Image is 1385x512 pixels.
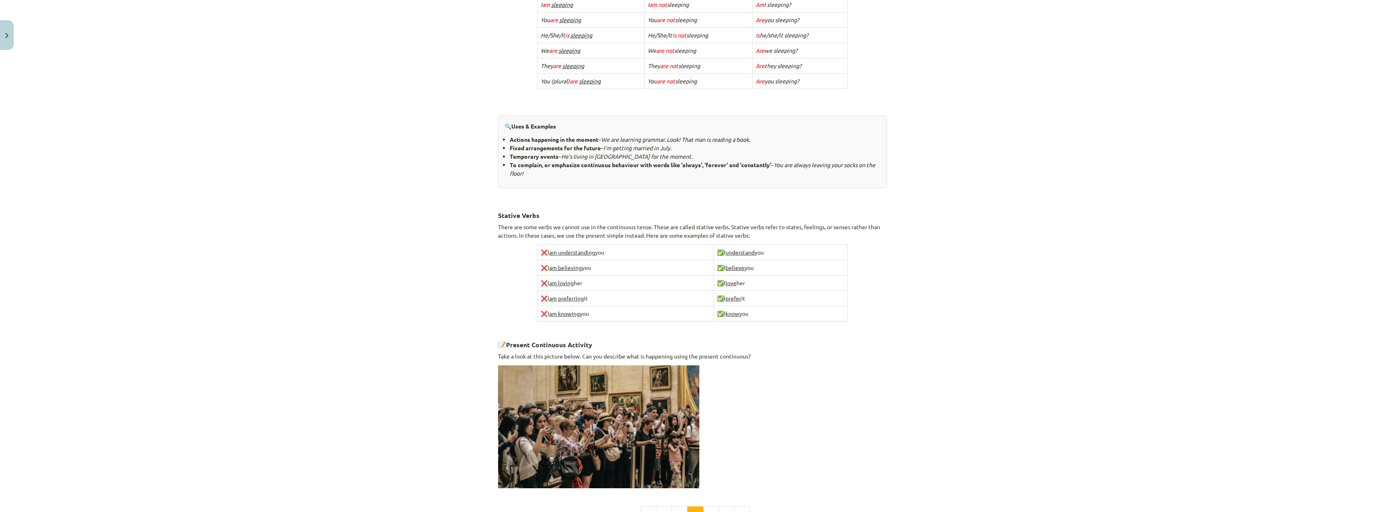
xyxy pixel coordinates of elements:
[5,33,8,38] img: icon-close-lesson-0947bae3869378f0d4975bcd49f059093ad1ed9edebbc8119c70593378902aed.svg
[553,62,561,69] span: are
[756,77,799,85] i: you sleeping?
[561,153,692,160] i: He’s living in [GEOGRAPHIC_DATA] for the moment.
[541,47,580,54] i: We
[726,279,736,286] u: love
[648,1,689,8] i: I sleeping
[579,77,601,85] u: sleeping
[565,31,569,39] span: is
[714,291,848,306] td: I it
[756,1,764,8] span: Am
[756,77,765,85] span: Are
[660,62,678,69] span: are not
[549,279,574,286] u: am loving
[717,279,724,286] span: ✅
[717,294,724,302] span: ✅
[549,249,595,256] u: am understanding
[571,31,592,39] u: sleeping
[498,223,887,240] p: There are some verbs we cannot use in the continuous tense. These are called stative verbs. Stati...
[537,306,714,321] td: I you
[604,144,672,151] i: I’m getting married in July.
[549,294,584,302] u: am preferring
[510,153,558,160] b: Temporary events
[756,1,791,8] i: I sleeping?
[541,249,548,256] span: ❌
[714,306,848,321] td: I you
[714,245,848,260] td: I you
[672,31,686,39] span: is not
[562,62,584,69] u: sleeping
[601,136,750,143] i: We are learning grammar. Look! That man is reading a book.
[537,245,714,260] td: I you
[537,260,714,276] td: I you
[510,144,881,152] li: –
[550,16,558,23] span: are
[717,264,724,271] span: ✅
[537,276,714,291] td: I her
[511,122,556,130] strong: Uses & Examples
[498,211,540,220] strong: Stative Verbs
[558,47,580,54] u: sleeping
[726,249,755,256] u: understand
[510,136,598,143] b: Actions happening in the moment
[726,294,741,302] u: prefer
[648,47,696,54] i: We sleeping
[756,31,808,39] i: he/she/it sleeping?
[656,47,674,54] span: are not
[541,16,581,23] i: You
[756,31,760,39] span: Is
[714,276,848,291] td: I her
[648,16,697,23] i: You sleeping
[756,62,765,69] span: Are
[541,310,548,317] span: ❌
[504,122,881,131] p: 🔍
[498,335,887,350] h3: 📝
[756,16,765,23] span: Are
[648,62,700,69] i: They sleeping
[549,47,557,54] span: are
[717,249,724,256] span: ✅
[714,260,848,276] td: I you
[570,77,578,85] span: are
[649,1,667,8] span: am not
[756,47,798,54] i: we sleeping?
[717,310,724,317] span: ✅
[510,144,601,151] b: Fixed arrangements for the future
[498,352,887,361] p: Take a look at this picture below. Can you describe what is happening using the present continuous?
[510,135,881,144] li: –
[756,62,802,69] i: they sleeping?
[559,16,581,23] u: sleeping
[549,264,582,271] u: am believing
[506,340,592,349] strong: Present Continuous Activity
[726,310,739,317] u: know
[541,62,584,69] i: They
[756,47,765,54] span: Are
[541,1,573,8] i: I
[510,161,881,178] li: –
[648,77,697,85] i: You sleeping
[657,77,675,85] span: are not
[510,152,881,161] li: –
[541,31,592,39] i: He/She/It
[541,77,601,85] i: You (plural)
[648,31,708,39] i: He/She/It sleeping
[551,1,573,8] u: sleeping
[537,291,714,306] td: I it
[756,16,799,23] i: you sleeping?
[726,264,744,271] u: believe
[657,16,675,23] span: are not
[542,1,550,8] span: am
[541,279,548,286] span: ❌
[541,294,548,302] span: ❌
[510,161,771,168] b: To complain, or emphasize continuous behaviour with words like ‘always’, ‘forever’ and ‘constantly’
[541,264,548,271] span: ❌
[549,310,580,317] u: am knowing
